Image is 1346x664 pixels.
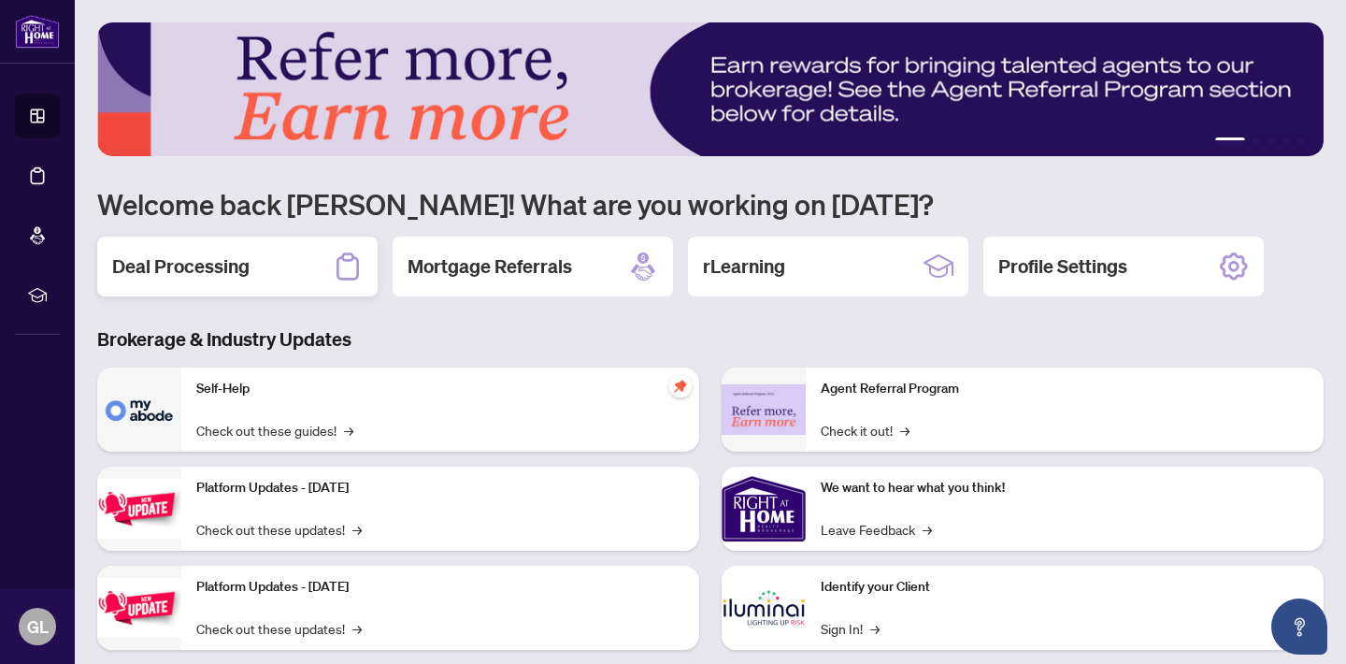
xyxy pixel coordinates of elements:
img: We want to hear what you think! [722,467,806,551]
img: Platform Updates - July 8, 2025 [97,578,181,637]
h2: rLearning [703,253,785,280]
h3: Brokerage & Industry Updates [97,326,1324,353]
p: Agent Referral Program [821,379,1309,399]
h1: Welcome back [PERSON_NAME]! What are you working on [DATE]? [97,186,1324,222]
button: 5 [1297,137,1305,145]
button: 4 [1282,137,1290,145]
a: Check out these guides!→ [196,420,353,440]
p: Identify your Client [821,577,1309,598]
p: Platform Updates - [DATE] [196,577,684,598]
a: Leave Feedback→ [821,519,932,540]
img: logo [15,14,60,49]
h2: Profile Settings [998,253,1127,280]
button: 1 [1215,137,1245,145]
img: Agent Referral Program [722,384,806,436]
a: Check it out!→ [821,420,909,440]
span: → [923,519,932,540]
a: Check out these updates!→ [196,519,362,540]
span: → [900,420,909,440]
a: Sign In!→ [821,618,880,639]
p: We want to hear what you think! [821,478,1309,498]
span: → [870,618,880,639]
a: Check out these updates!→ [196,618,362,639]
button: 3 [1267,137,1275,145]
span: GL [27,613,49,640]
p: Self-Help [196,379,684,399]
h2: Mortgage Referrals [408,253,572,280]
img: Identify your Client [722,566,806,650]
span: → [344,420,353,440]
img: Self-Help [97,368,181,452]
span: pushpin [669,375,692,397]
p: Platform Updates - [DATE] [196,478,684,498]
button: 2 [1253,137,1260,145]
button: Open asap [1271,599,1327,655]
img: Platform Updates - July 21, 2025 [97,479,181,538]
img: Slide 0 [97,22,1324,156]
h2: Deal Processing [112,253,250,280]
span: → [352,618,362,639]
span: → [352,519,362,540]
